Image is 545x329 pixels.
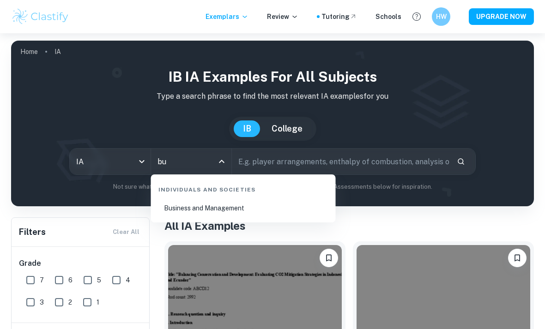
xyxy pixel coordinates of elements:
[20,45,38,58] a: Home
[18,66,527,87] h1: IB IA examples for all subjects
[70,149,151,174] div: IA
[232,149,449,174] input: E.g. player arrangements, enthalpy of combustion, analysis of a big city...
[40,275,44,285] span: 7
[68,275,73,285] span: 6
[19,226,46,239] h6: Filters
[54,47,61,57] p: IA
[321,12,357,22] a: Tutoring
[267,12,298,22] p: Review
[469,8,534,25] button: UPGRADE NOW
[164,217,534,234] h1: All IA Examples
[18,182,527,191] p: Not sure what to search for? You can always look through our example Internal Assessments below f...
[68,297,72,307] span: 2
[320,249,338,267] button: Bookmark
[508,249,527,267] button: Bookmark
[409,9,424,24] button: Help and Feedback
[155,178,332,197] div: Individuals and Societies
[262,120,312,137] button: College
[215,155,228,168] button: Close
[11,7,70,26] img: Clastify logo
[40,297,44,307] span: 3
[453,154,469,169] button: Search
[432,7,450,26] button: HW
[97,275,101,285] span: 5
[126,275,130,285] span: 4
[97,297,99,307] span: 1
[206,12,248,22] p: Exemplars
[19,258,143,269] h6: Grade
[234,120,260,137] button: IB
[11,41,534,206] img: profile cover
[18,91,527,102] p: Type a search phrase to find the most relevant IA examples for you
[155,197,332,219] li: Business and Management
[436,12,447,22] h6: HW
[375,12,401,22] a: Schools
